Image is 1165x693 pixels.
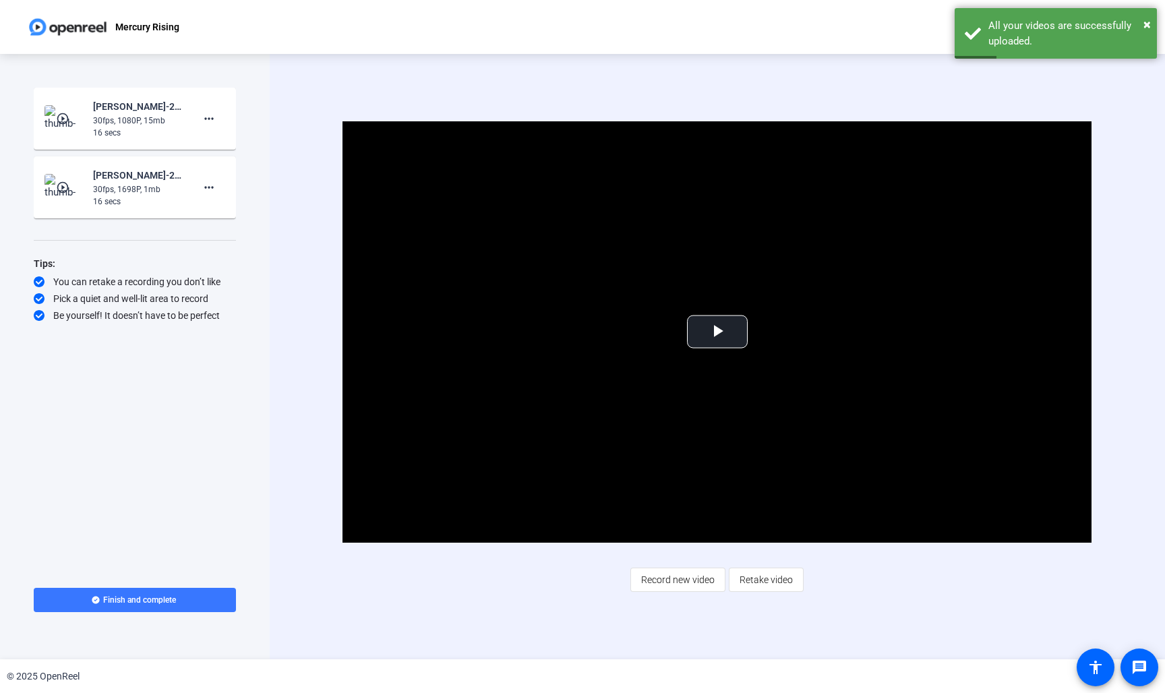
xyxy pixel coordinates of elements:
span: Record new video [641,567,715,593]
div: [PERSON_NAME]-2025 Science Fair-Mercury Rising-1759178995333-screen [93,167,183,183]
div: Tips: [34,255,236,272]
mat-icon: more_horiz [201,111,217,127]
img: thumb-nail [44,174,84,201]
div: © 2025 OpenReel [7,669,80,684]
span: Retake video [740,567,793,593]
mat-icon: play_circle_outline [56,181,72,194]
mat-icon: more_horiz [201,179,217,195]
div: [PERSON_NAME]-2025 Science Fair-Mercury Rising-1759178995333-webcam [93,98,183,115]
button: Finish and complete [34,588,236,612]
button: Record new video [630,568,725,592]
div: You can retake a recording you don’t like [34,275,236,289]
mat-icon: message [1131,659,1147,675]
span: × [1143,16,1151,32]
p: Mercury Rising [115,19,179,35]
img: OpenReel logo [27,13,109,40]
div: Video Player [342,121,1092,543]
div: Be yourself! It doesn’t have to be perfect [34,309,236,322]
span: Finish and complete [103,595,176,605]
div: 16 secs [93,195,183,208]
img: thumb-nail [44,105,84,132]
div: 30fps, 1698P, 1mb [93,183,183,195]
mat-icon: play_circle_outline [56,112,72,125]
button: Play Video [687,315,748,349]
div: 16 secs [93,127,183,139]
button: Close [1143,14,1151,34]
div: 30fps, 1080P, 15mb [93,115,183,127]
div: All your videos are successfully uploaded. [988,18,1147,49]
mat-icon: accessibility [1087,659,1104,675]
div: Pick a quiet and well-lit area to record [34,292,236,305]
button: Retake video [729,568,804,592]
